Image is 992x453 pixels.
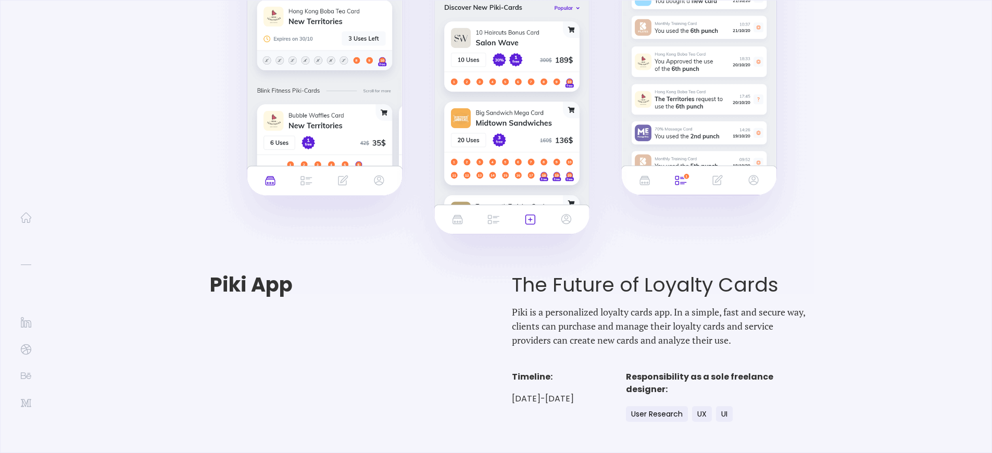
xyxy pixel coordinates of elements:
[512,273,814,296] h1: The Future of Loyalty Cards
[716,406,733,422] div: UI
[692,406,712,422] div: UX
[210,273,512,296] h1: Piki App
[512,305,814,347] p: Piki is a personalized loyalty cards app. In a simple, fast and secure way, clients can purchase ...
[512,394,574,404] p: [DATE]-[DATE]
[626,406,688,422] div: User Research
[626,371,814,396] h4: Responsibility as a sole freelance designer:
[512,371,574,383] h4: Timeline:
